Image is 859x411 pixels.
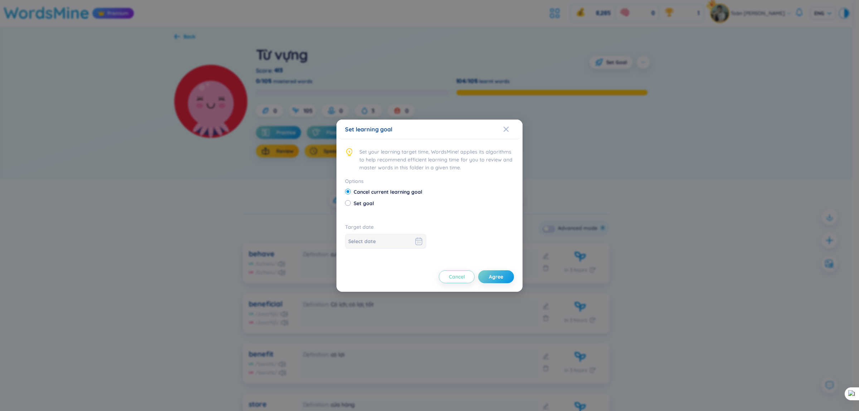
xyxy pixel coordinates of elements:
input: Select date [348,237,413,245]
span: Agree [489,273,503,280]
button: Agree [478,270,514,283]
span: Set goal [351,199,377,207]
span: Cancel current learning goal [351,188,425,196]
div: Target date [345,223,375,231]
label: Options [345,177,364,185]
div: Set learning goal [345,125,514,133]
span: Set your learning target time, WordsMine! applies its algorithms to help recommend efficient lear... [359,148,514,171]
span: Cancel [449,273,465,280]
button: Close [503,120,523,139]
button: Cancel [439,270,475,283]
